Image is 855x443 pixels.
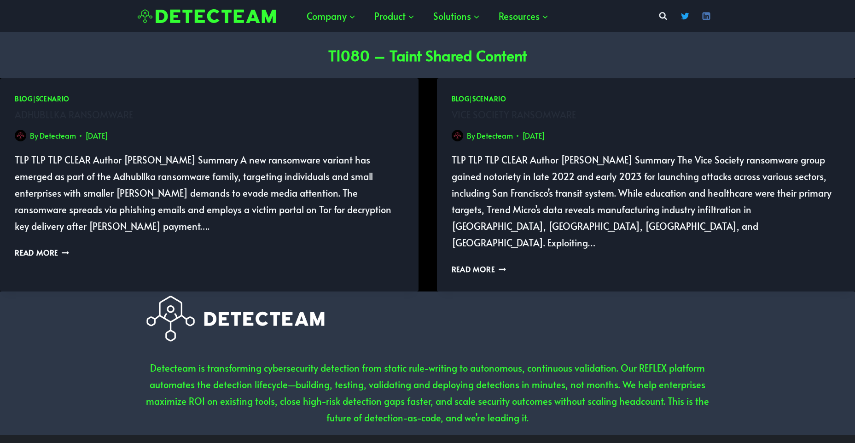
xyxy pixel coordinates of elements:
[15,152,404,234] p: TLP TLP TLP CLEAR Author [PERSON_NAME] Summary A new ransomware variant has emerged as part of th...
[15,130,26,141] a: Author image
[433,8,480,24] span: Solutions
[522,129,545,142] time: [DATE]
[297,2,365,30] a: Company
[15,247,69,257] a: Read More
[142,360,714,426] p: Detecteam is transforming cybersecurity detection from static rule-writing to autonomous, continu...
[452,108,576,121] a: Vice Society Ransomware
[85,129,108,142] time: [DATE]
[40,130,76,140] a: Detecteam
[36,94,70,103] a: Scenario
[374,8,415,24] span: Product
[15,130,26,141] img: Avatar photo
[30,129,38,142] span: By
[477,130,513,140] a: Detecteam
[467,129,475,142] span: By
[297,2,558,30] nav: Primary
[307,8,356,24] span: Company
[138,9,276,23] img: Detecteam
[489,2,558,30] a: Resources
[452,130,463,141] img: Avatar photo
[676,7,694,25] a: Twitter
[365,2,424,30] a: Product
[452,264,506,274] a: Read More
[472,94,506,103] a: Scenario
[655,8,671,24] button: View Search Form
[424,2,489,30] a: Solutions
[697,7,715,25] a: Linkedin
[15,108,133,121] a: Adhubllka ransomware
[452,152,841,251] p: TLP TLP TLP CLEAR Author [PERSON_NAME] Summary The Vice Society ransomware group gained notoriety...
[452,94,506,103] span: |
[452,94,470,103] a: Blog
[328,44,527,66] h1: T1080 – Taint Shared Content
[15,94,70,103] span: |
[499,8,549,24] span: Resources
[452,130,463,141] a: Author image
[15,94,33,103] a: Blog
